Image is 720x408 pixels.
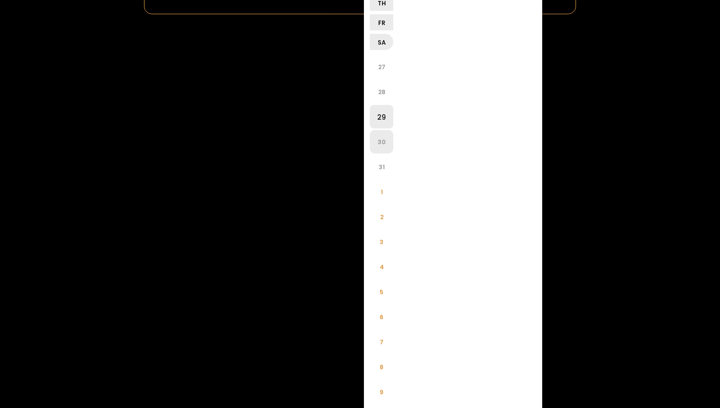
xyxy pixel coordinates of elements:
li: 6 [370,305,393,329]
li: 2 [370,205,393,229]
li: Sa [370,34,393,50]
li: 1 [370,180,393,204]
li: 8 [370,355,393,379]
li: 3 [370,230,393,254]
li: 4 [370,255,393,279]
li: 7 [370,330,393,354]
li: 29 [370,105,393,128]
li: 31 [370,155,393,178]
li: 27 [370,55,393,78]
li: Fr [370,14,393,30]
li: 28 [370,80,393,103]
li: 5 [370,280,393,304]
li: 30 [370,130,393,153]
li: 9 [370,380,393,404]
